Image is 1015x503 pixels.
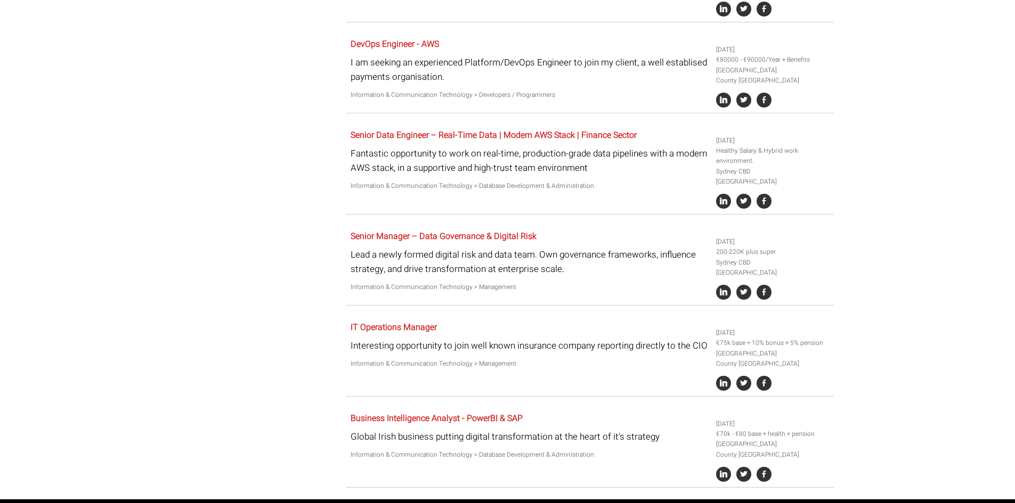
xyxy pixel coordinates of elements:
li: [DATE] [716,45,830,55]
a: DevOps Engineer - AWS [351,38,439,51]
li: €70k - €80 base + health + pension [716,429,830,439]
li: [GEOGRAPHIC_DATA] County [GEOGRAPHIC_DATA] [716,65,830,86]
p: Information & Communication Technology > Database Development & Administration [351,450,708,460]
p: I am seeking an experienced Platform/DevOps Engineer to join my client, a well establised payment... [351,55,708,84]
p: Global Irish business putting digital transformation at the heart of it's strategy [351,430,708,444]
li: Sydney CBD [GEOGRAPHIC_DATA] [716,167,830,187]
li: [DATE] [716,328,830,338]
p: Information & Communication Technology > Management [351,282,708,292]
p: Interesting opportunity to join well known insurance company reporting directly to the CIO [351,339,708,353]
li: €75k base + 10% bonus + 5% pension [716,338,830,348]
li: Sydney CBD [GEOGRAPHIC_DATA] [716,258,830,278]
p: Lead a newly formed digital risk and data team. Own governance frameworks, influence strategy, an... [351,248,708,276]
li: [DATE] [716,419,830,429]
li: [DATE] [716,237,830,247]
a: Senior Data Engineer – Real-Time Data | Modern AWS Stack | Finance Sector [351,129,637,142]
a: Business Intelligence Analyst - PowerBI & SAP [351,412,523,425]
li: 200-220K plus super [716,247,830,257]
a: Senior Manager – Data Governance & Digital Risk [351,230,537,243]
li: [DATE] [716,136,830,146]
p: Information & Communication Technology > Management [351,359,708,369]
li: [GEOGRAPHIC_DATA] County [GEOGRAPHIC_DATA] [716,439,830,459]
p: Information & Communication Technology > Database Development & Administration [351,181,708,191]
p: Fantastic opportunity to work on real-time, production-grade data pipelines with a modern AWS sta... [351,146,708,175]
p: Information & Communication Technology > Developers / Programmers [351,90,708,100]
li: Healthy Salary & Hybrid work environment. [716,146,830,166]
li: [GEOGRAPHIC_DATA] County [GEOGRAPHIC_DATA] [716,349,830,369]
li: €80000 - €90000/Year + Benefits [716,55,830,65]
a: IT Operations Manager [351,321,437,334]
